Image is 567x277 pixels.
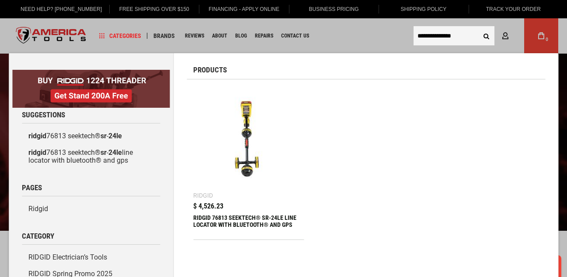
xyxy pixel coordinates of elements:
b: sr [101,132,107,140]
span: Category [22,233,54,240]
img: RIDGID 76813 SEEKTECH® SR-24LE LINE LOCATOR WITH BLUETOOTH® AND GPS [198,90,299,192]
img: BOGO: Buy RIDGID® 1224 Threader, Get Stand 200A Free! [12,70,170,108]
b: 24le [108,148,122,157]
p: We're away right now. Please check back later! [12,13,99,20]
span: Categories [99,33,141,39]
b: ridgid [28,132,46,140]
b: 24le [108,132,122,140]
span: $ 4,526.23 [193,203,223,210]
span: Pages [22,184,42,192]
span: Suggestions [22,111,65,119]
b: sr [101,148,107,157]
div: RIDGID 76813 SEEKTECH® SR-24LE LINE LOCATOR WITH BLUETOOTH® AND GPS [193,214,304,235]
a: RIDGID 76813 SEEKTECH® SR-24LE LINE LOCATOR WITH BLUETOOTH® AND GPS Ridgid $ 4,526.23 RIDGID 7681... [193,86,304,239]
a: Ridgid [22,201,160,217]
a: ridgid76813 seektech®sr-24leline locator with bluetooth® and gps [22,144,160,169]
a: Categories [95,30,145,42]
a: ridgid76813 seektech®sr-24le [22,128,160,144]
button: Open LiveChat chat widget [101,11,111,22]
div: Ridgid [193,192,213,198]
a: RIDGID Electrician’s Tools [22,249,160,266]
span: Brands [153,33,175,39]
b: ridgid [28,148,46,157]
button: Search [478,27,494,44]
a: Brands [150,30,179,42]
span: Products [193,66,227,74]
a: BOGO: Buy RIDGID® 1224 Threader, Get Stand 200A Free! [12,70,170,76]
